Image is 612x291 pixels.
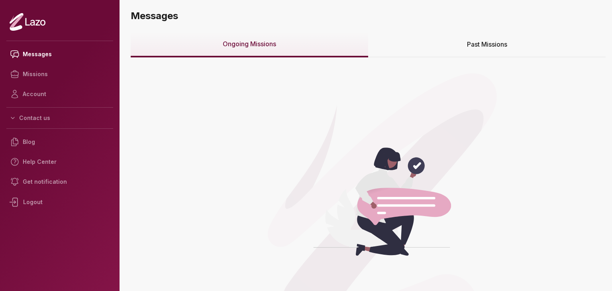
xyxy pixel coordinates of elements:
[6,111,113,125] button: Contact us
[6,152,113,172] a: Help Center
[131,10,606,22] h3: Messages
[223,39,276,49] span: Ongoing Missions
[6,84,113,104] a: Account
[6,172,113,192] a: Get notification
[6,192,113,212] div: Logout
[467,39,507,49] span: Past Missions
[6,132,113,152] a: Blog
[6,64,113,84] a: Missions
[6,44,113,64] a: Messages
